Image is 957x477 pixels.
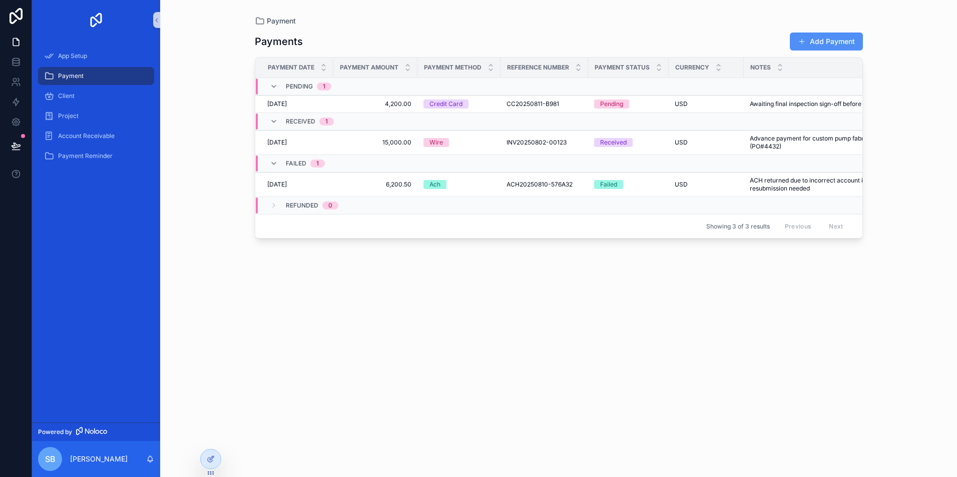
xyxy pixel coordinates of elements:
[267,180,327,188] a: [DATE]
[429,138,443,147] div: Wire
[38,67,154,85] a: Payment
[58,92,75,100] span: Client
[286,82,313,90] span: Pending
[675,138,738,146] a: USD
[58,112,79,120] span: Project
[58,72,84,80] span: Payment
[339,180,411,188] a: 6,200.50
[328,201,332,209] div: 0
[255,34,303,48] h1: Payments
[267,138,287,146] span: [DATE]
[268,63,314,71] span: Payment Date
[339,138,411,146] a: 15,000.00
[423,99,495,108] a: Credit Card
[675,138,688,146] span: USD
[38,107,154,125] a: Project
[38,87,154,105] a: Client
[38,127,154,145] a: Account Receivable
[750,134,896,150] a: Advance payment for custom pump fabrication (PO#4432)
[88,12,104,28] img: App logo
[58,152,113,160] span: Payment Reminder
[750,63,771,71] span: Notes
[32,422,160,441] a: Powered by
[594,99,663,108] a: Pending
[750,100,888,108] span: Awaiting final inspection sign-off before approval
[594,180,663,189] a: Failed
[750,176,896,192] a: ACH returned due to incorrect account info, resubmission needed
[267,100,287,108] span: [DATE]
[675,100,688,108] span: USD
[507,138,582,146] a: INV20250802-00123
[286,201,318,209] span: Refunded
[323,82,325,90] div: 1
[424,63,482,71] span: Payment Method
[675,100,738,108] a: USD
[267,138,327,146] a: [DATE]
[70,454,128,464] p: [PERSON_NAME]
[600,99,623,108] div: Pending
[594,138,663,147] a: Received
[255,16,296,26] a: Payment
[507,100,582,108] a: CC20250811-B981
[267,100,327,108] a: [DATE]
[38,47,154,65] a: App Setup
[325,117,328,125] div: 1
[423,138,495,147] a: Wire
[600,180,617,189] div: Failed
[429,180,440,189] div: Ach
[429,99,462,108] div: Credit Card
[423,180,495,189] a: Ach
[675,180,688,188] span: USD
[339,100,411,108] a: 4,200.00
[316,159,319,167] div: 1
[38,428,72,436] span: Powered by
[286,159,306,167] span: Failed
[595,63,650,71] span: Payment Status
[267,180,287,188] span: [DATE]
[58,132,115,140] span: Account Receivable
[507,180,582,188] a: ACH20250810-576A32
[600,138,627,147] div: Received
[286,117,315,125] span: Received
[675,180,738,188] a: USD
[32,40,160,178] div: scrollable content
[507,180,573,188] span: ACH20250810-576A32
[38,147,154,165] a: Payment Reminder
[706,222,770,230] span: Showing 3 of 3 results
[507,100,559,108] span: CC20250811-B981
[45,453,56,465] span: SB
[267,16,296,26] span: Payment
[340,63,398,71] span: Payment Amount
[675,63,709,71] span: Currency
[507,138,567,146] span: INV20250802-00123
[507,63,569,71] span: Reference Number
[750,100,896,108] a: Awaiting final inspection sign-off before approval
[58,52,87,60] span: App Setup
[790,32,863,50] button: Add Payment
